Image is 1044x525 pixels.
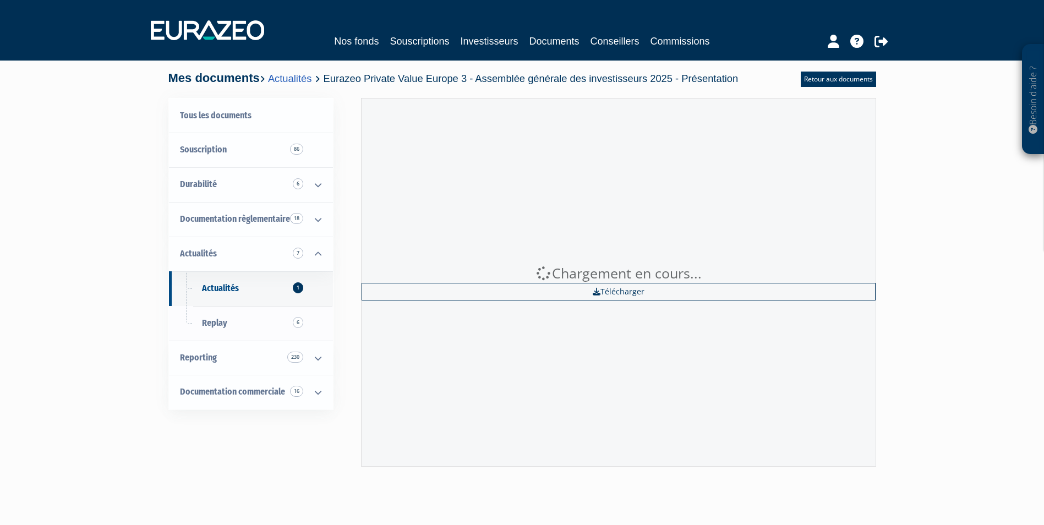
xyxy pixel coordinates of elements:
span: Documentation règlementaire [180,214,290,224]
a: Souscription86 [169,133,333,167]
a: Actualités 7 [169,237,333,271]
span: 16 [290,386,303,397]
a: Tous les documents [169,99,333,133]
span: 6 [293,317,303,328]
a: Investisseurs [460,34,518,49]
p: Besoin d'aide ? [1027,50,1040,149]
span: 18 [290,213,303,224]
a: Durabilité 6 [169,167,333,202]
a: Documentation règlementaire 18 [169,202,333,237]
span: 86 [290,144,303,155]
a: Souscriptions [390,34,449,49]
span: Replay [202,318,227,328]
a: Reporting 230 [169,341,333,375]
span: 230 [287,352,303,363]
a: Actualités [268,73,311,84]
a: Commissions [651,34,710,49]
a: Documentation commerciale 16 [169,375,333,409]
h4: Mes documents [168,72,739,85]
span: Documentation commerciale [180,386,285,397]
span: 1 [293,282,303,293]
span: 6 [293,178,303,189]
span: Eurazeo Private Value Europe 3 - Assemblée générale des investisseurs 2025 - Présentation [324,73,739,84]
span: Actualités [180,248,217,259]
span: Reporting [180,352,217,363]
a: Nos fonds [334,34,379,49]
a: Documents [529,34,580,49]
span: Actualités [202,283,239,293]
span: Souscription [180,144,227,155]
img: 1732889491-logotype_eurazeo_blanc_rvb.png [151,20,264,40]
a: Replay6 [169,306,333,341]
a: Conseillers [591,34,639,49]
span: 7 [293,248,303,259]
a: Actualités1 [169,271,333,306]
div: Chargement en cours... [362,264,876,283]
a: Télécharger [362,283,876,300]
span: Durabilité [180,179,217,189]
a: Retour aux documents [801,72,876,87]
